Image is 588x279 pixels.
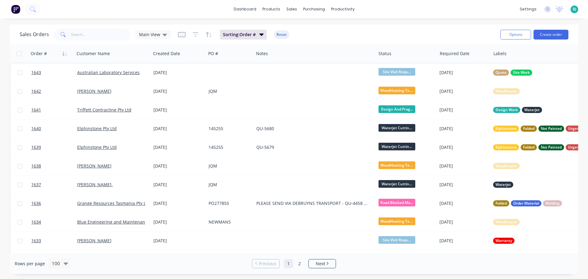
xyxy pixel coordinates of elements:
a: Next page [309,261,336,267]
button: Create order [533,30,568,40]
span: WoodHeating To ... [379,217,415,225]
a: 1636 [31,194,77,213]
div: sales [283,5,300,14]
h1: Sales Orders [20,32,49,37]
a: 1643 [31,63,77,82]
span: Site Visit Requ... [379,236,415,244]
a: Australian Laboratory Services [77,70,140,75]
div: [DATE] [153,70,204,76]
div: JQM [209,88,249,94]
div: NEWMANS [209,219,249,225]
a: dashboard [231,5,259,14]
div: [DATE] [153,238,204,244]
div: [DATE] [439,238,488,244]
div: [DATE] [153,144,204,150]
div: [DATE] [153,200,204,206]
div: [DATE] [439,126,488,132]
span: Waterjet [496,182,511,188]
button: Woodheater [493,219,520,225]
div: [DATE] [439,70,488,76]
span: Urgent [568,144,581,150]
button: Woodheater [493,88,520,94]
button: FoldedOrder MaterialWelding [493,200,562,206]
span: WoodHeating To ... [379,161,415,169]
div: Required Date [440,51,469,57]
span: Folded [523,144,534,150]
div: [DATE] [153,88,204,94]
div: JQM [209,182,249,188]
a: 1631 [31,250,77,269]
span: Site Visit Requ... [379,68,415,76]
span: Sorting: Order # [223,32,256,38]
span: 1640 [31,126,41,132]
ul: Pagination [250,259,338,268]
span: Site Work [513,70,530,76]
div: [DATE] [153,126,204,132]
a: 1633 [31,232,77,250]
a: Blue Engineering and Maintenance [77,219,150,225]
button: QuoteSite Work [493,70,532,76]
span: Next [316,261,325,267]
span: Main View [139,31,160,38]
span: 1643 [31,70,41,76]
span: Warranty [496,238,512,244]
div: [DATE] [439,163,488,169]
span: Elphinstone [496,126,517,132]
span: 1642 [31,88,41,94]
div: PO277855 [209,200,249,206]
a: 1640 [31,119,77,138]
div: [DATE] [439,219,488,225]
span: BJ [573,6,576,12]
span: Previous [259,261,276,267]
span: Design And Prog... [379,105,415,113]
div: productivity [328,5,358,14]
button: Design WorkWaterjet [493,107,542,113]
span: Waterjet Cuttin... [379,180,415,188]
span: 1633 [31,238,41,244]
span: Urgent [568,126,581,132]
div: products [259,5,283,14]
div: [DATE] [153,219,204,225]
span: WoodHeating To ... [379,87,415,94]
span: Road Blocked Ma... [379,199,415,206]
a: Elphinstone Pty Ltd [77,126,117,131]
button: Woodheater [493,163,520,169]
span: Not Painted [541,144,562,150]
button: Warranty [493,238,514,244]
div: [DATE] [439,200,488,206]
button: Waterjet [493,182,513,188]
div: Created Date [153,51,180,57]
div: [DATE] [439,182,488,188]
div: QU-5679 [256,144,368,150]
span: Order Material [513,200,539,206]
a: [PERSON_NAME] [77,163,111,169]
span: Rows per page [15,261,45,267]
div: JQM [209,163,249,169]
div: 145255 [209,144,249,150]
div: QU-5680 [256,126,368,132]
span: Welding [545,200,560,206]
a: Page 1 is your current page [284,259,293,268]
a: 1637 [31,175,77,194]
div: [DATE] [153,163,204,169]
span: 1637 [31,182,41,188]
a: Previous page [252,261,279,267]
div: [DATE] [153,107,204,113]
span: Elphinstone [496,144,517,150]
div: Customer Name [77,51,110,57]
a: 1641 [31,101,77,119]
input: Search... [71,28,131,41]
a: Page 2 [295,259,304,268]
span: Quote [496,70,507,76]
span: 1641 [31,107,41,113]
div: [DATE] [439,144,488,150]
span: Woodheater [496,163,517,169]
button: Reset [274,30,289,39]
span: 1638 [31,163,41,169]
div: PO # [208,51,218,57]
span: 1636 [31,200,41,206]
a: Triffett Contracting Pty Ltd [77,107,131,113]
div: PLEASE SEND VIA DEBRUYNS TRANSPORT - QU-4458 INV-12686 [256,200,368,206]
div: Order # [31,51,47,57]
div: Status [379,51,391,57]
